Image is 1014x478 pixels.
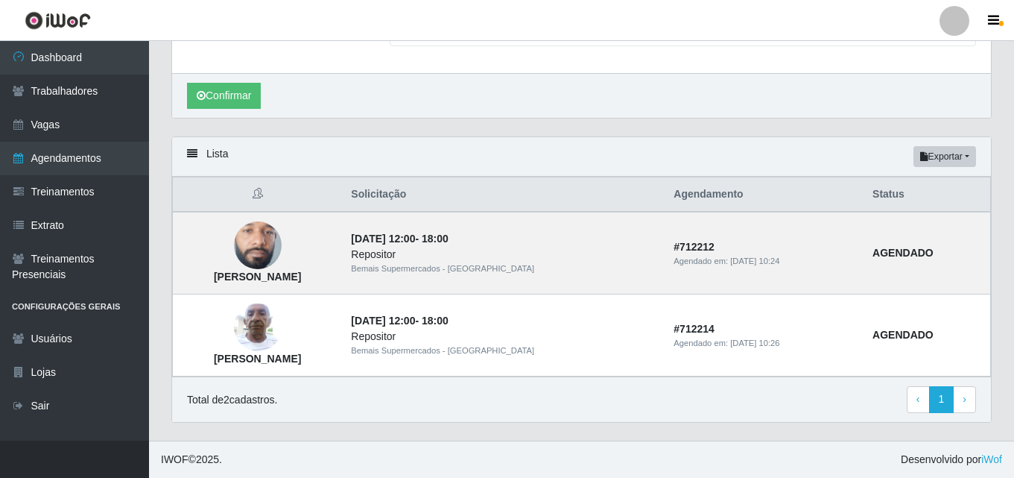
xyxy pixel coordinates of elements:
[351,233,448,245] strong: -
[234,296,282,359] img: Francisco Ribeiro dos Santos Filho
[172,137,991,177] div: Lista
[351,315,415,327] time: [DATE] 12:00
[872,247,934,259] strong: AGENDADO
[901,452,1002,468] span: Desenvolvido por
[907,386,976,413] nav: pagination
[674,337,855,350] div: Agendado em:
[665,177,864,213] th: Agendamento
[161,452,222,468] span: © 2025 .
[916,393,920,405] span: ‹
[674,323,714,335] strong: # 712214
[730,257,779,265] time: [DATE] 10:24
[929,386,954,413] a: 1
[351,315,448,327] strong: -
[161,453,188,465] span: IWOF
[963,393,966,405] span: ›
[234,192,282,298] img: Bruno Ferreira dos Santos
[872,329,934,341] strong: AGENDADO
[351,247,656,262] div: Repositor
[730,339,779,348] time: [DATE] 10:26
[351,345,656,357] div: Bemais Supermercados - [GEOGRAPHIC_DATA]
[674,241,714,253] strong: # 712212
[907,386,930,413] a: Previous
[214,353,301,365] strong: [PERSON_NAME]
[25,11,91,30] img: CoreUI Logo
[187,83,261,109] button: Confirmar
[422,315,449,327] time: 18:00
[981,453,1002,465] a: iWof
[351,262,656,275] div: Bemais Supermercados - [GEOGRAPHIC_DATA]
[422,233,449,245] time: 18:00
[351,233,415,245] time: [DATE] 12:00
[674,255,855,268] div: Agendado em:
[187,392,277,408] p: Total de 2 cadastros.
[913,146,976,167] button: Exportar
[953,386,976,413] a: Next
[342,177,665,213] th: Solicitação
[214,271,301,283] strong: [PERSON_NAME]
[864,177,990,213] th: Status
[351,329,656,345] div: Repositor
